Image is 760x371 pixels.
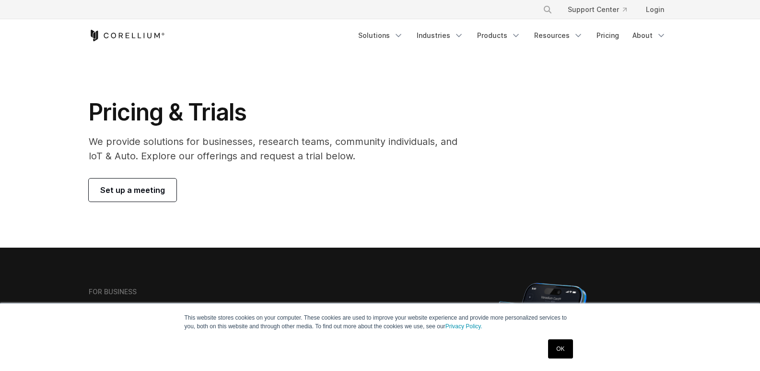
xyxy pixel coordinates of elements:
[89,30,165,41] a: Corellium Home
[548,339,573,359] a: OK
[627,27,672,44] a: About
[352,27,672,44] div: Navigation Menu
[89,134,471,163] p: We provide solutions for businesses, research teams, community individuals, and IoT & Auto. Explo...
[100,184,165,196] span: Set up a meeting
[539,1,556,18] button: Search
[591,27,625,44] a: Pricing
[471,27,526,44] a: Products
[352,27,409,44] a: Solutions
[89,98,471,127] h1: Pricing & Trials
[411,27,469,44] a: Industries
[89,287,137,296] h6: FOR BUSINESS
[560,1,634,18] a: Support Center
[528,27,589,44] a: Resources
[89,179,176,202] a: Set up a meeting
[638,1,672,18] a: Login
[445,323,482,330] a: Privacy Policy.
[185,313,576,331] p: This website stores cookies on your computer. These cookies are used to improve your website expe...
[531,1,672,18] div: Navigation Menu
